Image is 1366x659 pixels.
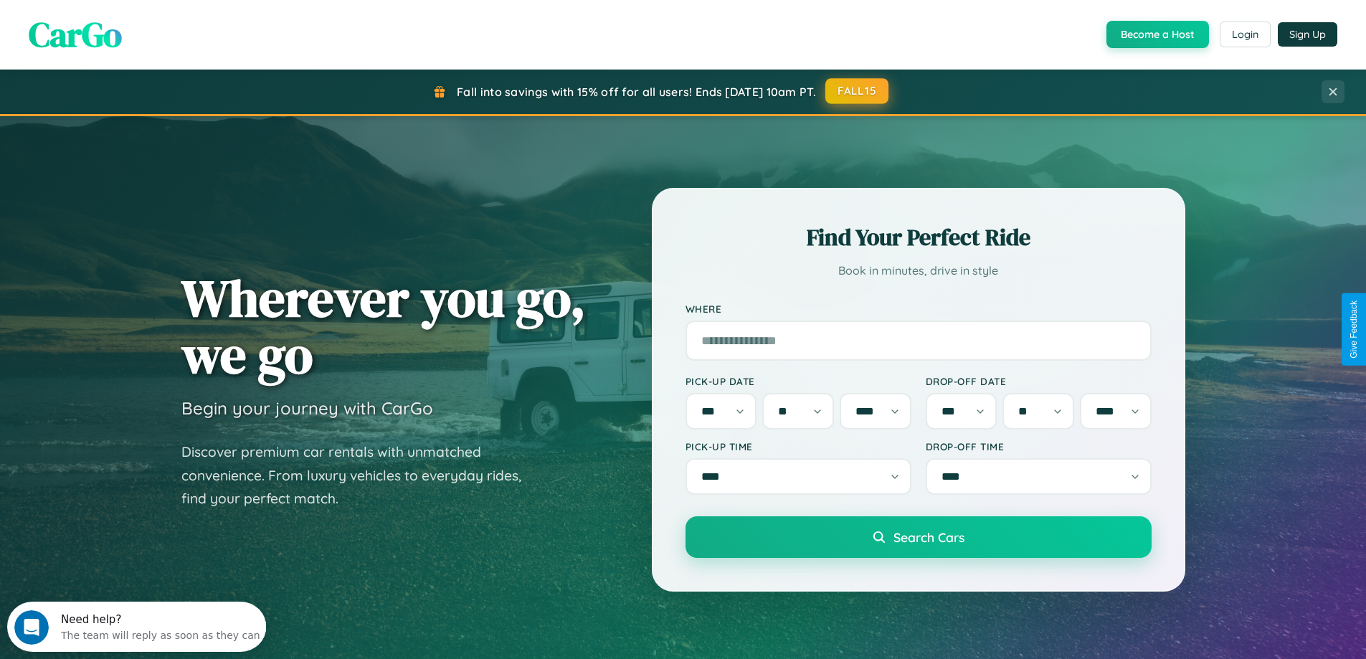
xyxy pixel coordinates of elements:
[181,397,433,419] h3: Begin your journey with CarGo
[457,85,816,99] span: Fall into savings with 15% off for all users! Ends [DATE] 10am PT.
[54,24,253,39] div: The team will reply as soon as they can
[14,610,49,645] iframe: Intercom live chat
[1106,21,1209,48] button: Become a Host
[686,303,1152,315] label: Where
[29,11,122,58] span: CarGo
[686,440,911,452] label: Pick-up Time
[1349,300,1359,359] div: Give Feedback
[686,375,911,387] label: Pick-up Date
[686,222,1152,253] h2: Find Your Perfect Ride
[926,375,1152,387] label: Drop-off Date
[1220,22,1271,47] button: Login
[686,516,1152,558] button: Search Cars
[825,78,888,104] button: FALL15
[926,440,1152,452] label: Drop-off Time
[1278,22,1337,47] button: Sign Up
[6,6,267,45] div: Open Intercom Messenger
[181,440,540,511] p: Discover premium car rentals with unmatched convenience. From luxury vehicles to everyday rides, ...
[7,602,266,652] iframe: Intercom live chat discovery launcher
[893,529,964,545] span: Search Cars
[686,260,1152,281] p: Book in minutes, drive in style
[54,12,253,24] div: Need help?
[181,270,586,383] h1: Wherever you go, we go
